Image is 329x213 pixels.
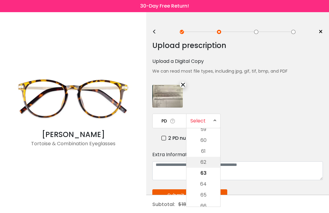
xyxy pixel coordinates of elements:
[318,27,323,36] span: ×
[152,40,323,52] div: Upload prescription
[161,134,202,142] label: 2 PD numbers
[152,114,186,128] td: PD
[186,190,220,201] li: 65
[12,68,134,129] img: Tortoise Callie - Combination Eyeglasses
[152,151,323,158] div: Extra Information (optional).
[180,82,186,88] div: ×
[152,85,183,108] img: Prescription Image
[190,115,206,127] div: Select
[12,129,134,140] div: [PERSON_NAME]
[12,140,134,152] div: Tortoise & Combination Eyeglasses
[186,201,220,211] li: 66
[186,146,220,157] li: 61
[186,157,220,168] li: 62
[186,179,220,190] li: 64
[314,27,323,36] a: ×
[186,124,220,135] li: 59
[186,135,220,146] li: 60
[186,168,220,179] li: 63
[152,65,323,77] div: We can read most file types, including jpg, gif, tif, bmp, and PDF
[152,58,323,65] div: Upload a Digital Copy
[152,29,161,34] div: <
